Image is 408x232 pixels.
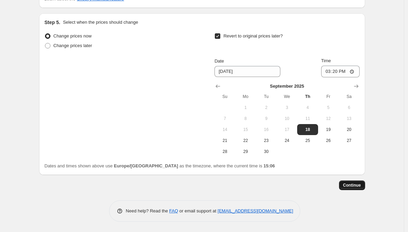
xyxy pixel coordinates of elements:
span: 30 [259,149,274,154]
button: Saturday September 20 2025 [339,124,359,135]
button: Show previous month, August 2025 [213,81,223,91]
span: Change prices later [54,43,92,48]
button: Thursday September 11 2025 [297,113,318,124]
span: 3 [279,105,294,110]
th: Friday [318,91,339,102]
span: 1 [238,105,253,110]
span: 5 [321,105,336,110]
h2: Step 5. [45,19,60,26]
button: Monday September 8 2025 [235,113,256,124]
span: or email support at [178,208,218,213]
span: 18 [300,127,315,132]
span: 4 [300,105,315,110]
span: 9 [259,116,274,121]
span: 21 [217,138,232,143]
span: 27 [341,138,357,143]
th: Wednesday [277,91,297,102]
span: Revert to original prices later? [223,33,283,38]
span: 2 [259,105,274,110]
button: Continue [339,180,365,190]
span: Change prices now [54,33,92,38]
span: 29 [238,149,253,154]
span: 19 [321,127,336,132]
b: 15:06 [264,163,275,168]
button: Friday September 26 2025 [318,135,339,146]
span: 13 [341,116,357,121]
span: Th [300,94,315,99]
button: Tuesday September 30 2025 [256,146,277,157]
span: Su [217,94,232,99]
span: 17 [279,127,294,132]
span: 23 [259,138,274,143]
button: Saturday September 6 2025 [339,102,359,113]
span: Fr [321,94,336,99]
span: 16 [259,127,274,132]
button: Tuesday September 2 2025 [256,102,277,113]
span: 20 [341,127,357,132]
span: 24 [279,138,294,143]
span: Time [321,58,331,63]
span: Continue [343,183,361,188]
span: Date [214,58,224,64]
button: Wednesday September 24 2025 [277,135,297,146]
span: 28 [217,149,232,154]
button: Tuesday September 23 2025 [256,135,277,146]
button: Tuesday September 16 2025 [256,124,277,135]
button: Tuesday September 9 2025 [256,113,277,124]
p: Select when the prices should change [63,19,138,26]
a: [EMAIL_ADDRESS][DOMAIN_NAME] [218,208,293,213]
th: Sunday [214,91,235,102]
span: 11 [300,116,315,121]
button: Show next month, October 2025 [351,81,361,91]
input: 12:00 [321,66,360,77]
a: FAQ [169,208,178,213]
th: Monday [235,91,256,102]
span: 25 [300,138,315,143]
button: Monday September 22 2025 [235,135,256,146]
span: Need help? Read the [126,208,170,213]
button: Sunday September 28 2025 [214,146,235,157]
b: Europe/[GEOGRAPHIC_DATA] [114,163,178,168]
span: 14 [217,127,232,132]
button: Thursday September 25 2025 [297,135,318,146]
button: Friday September 5 2025 [318,102,339,113]
th: Saturday [339,91,359,102]
span: 8 [238,116,253,121]
span: 15 [238,127,253,132]
span: 22 [238,138,253,143]
button: Friday September 19 2025 [318,124,339,135]
span: We [279,94,294,99]
span: 10 [279,116,294,121]
span: 7 [217,116,232,121]
button: Saturday September 27 2025 [339,135,359,146]
button: Today Thursday September 18 2025 [297,124,318,135]
span: Sa [341,94,357,99]
button: Saturday September 13 2025 [339,113,359,124]
button: Monday September 29 2025 [235,146,256,157]
button: Wednesday September 17 2025 [277,124,297,135]
button: Friday September 12 2025 [318,113,339,124]
button: Monday September 15 2025 [235,124,256,135]
button: Sunday September 7 2025 [214,113,235,124]
button: Thursday September 4 2025 [297,102,318,113]
button: Sunday September 14 2025 [214,124,235,135]
span: 12 [321,116,336,121]
button: Wednesday September 10 2025 [277,113,297,124]
button: Wednesday September 3 2025 [277,102,297,113]
button: Monday September 1 2025 [235,102,256,113]
th: Tuesday [256,91,277,102]
span: Mo [238,94,253,99]
span: Dates and times shown above use as the timezone, where the current time is [45,163,275,168]
span: Tu [259,94,274,99]
span: 26 [321,138,336,143]
span: 6 [341,105,357,110]
input: 9/18/2025 [214,66,280,77]
th: Thursday [297,91,318,102]
button: Sunday September 21 2025 [214,135,235,146]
